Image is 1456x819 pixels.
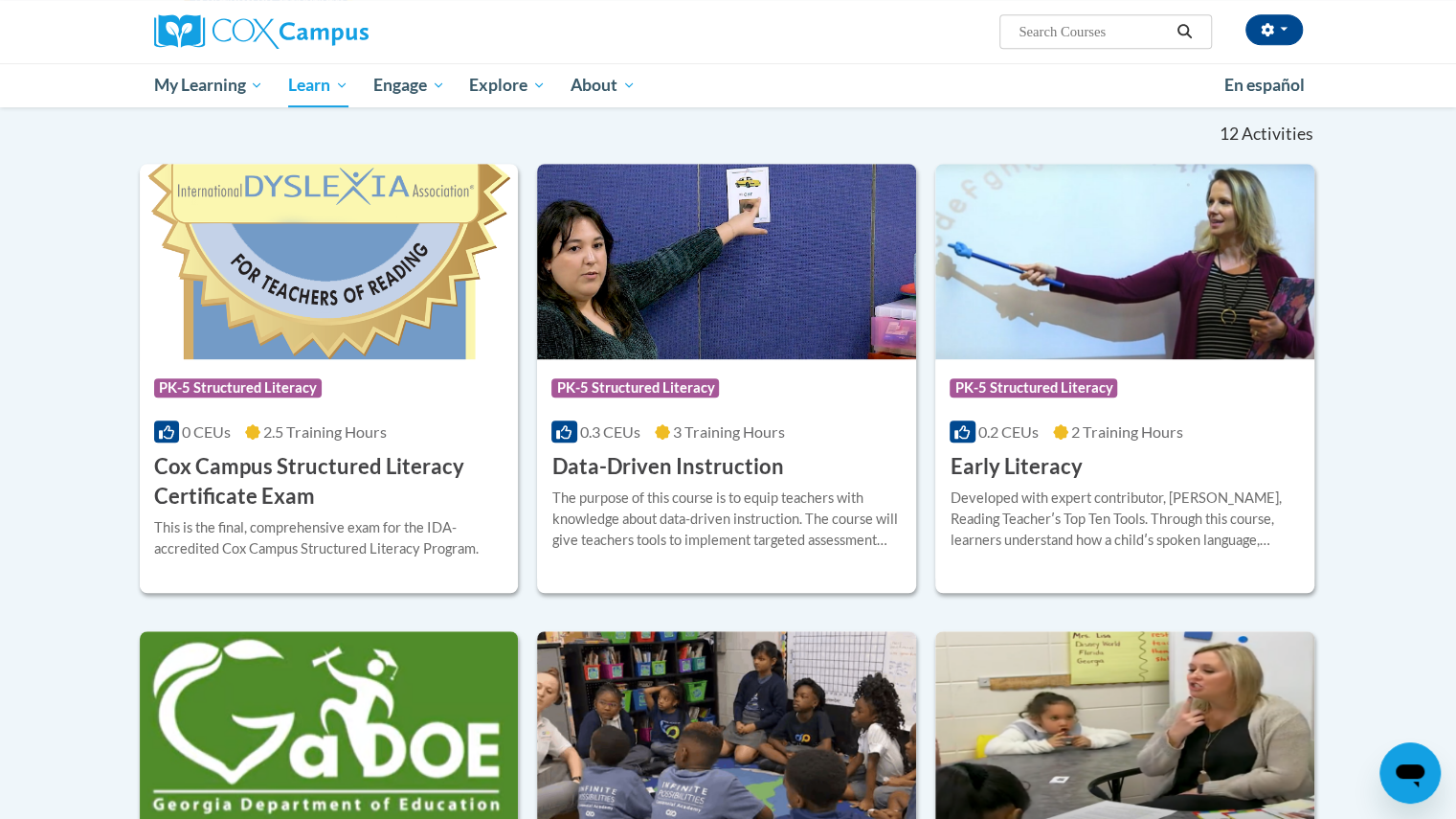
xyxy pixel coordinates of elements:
[1170,20,1198,43] button: Search
[1245,14,1303,45] button: Account Settings
[950,378,1117,398] span: PK-5 Structured Literacy
[571,74,636,97] span: About
[140,164,519,593] a: Course LogoPK-5 Structured Literacy0 CEUs2.5 Training Hours Cox Campus Structured Literacy Certif...
[361,63,458,107] a: Engage
[154,14,518,49] a: Cox Campus
[580,422,640,441] span: 0.3 CEUs
[154,14,369,49] img: Cox Campus
[140,164,519,359] img: Course Logo
[1242,124,1313,145] span: Activities
[142,63,277,107] a: My Learning
[978,422,1039,441] span: 0.2 CEUs
[537,164,916,359] img: Course Logo
[457,63,558,107] a: Explore
[1071,422,1183,441] span: 2 Training Hours
[263,422,387,441] span: 2.5 Training Hours
[935,164,1314,359] img: Course Logo
[1219,124,1238,145] span: 12
[551,452,783,482] h3: Data-Driven Instruction
[276,63,361,107] a: Learn
[154,517,504,559] div: This is the final, comprehensive exam for the IDA-accredited Cox Campus Structured Literacy Program.
[950,488,1300,551] div: Developed with expert contributor, [PERSON_NAME], Reading Teacherʹs Top Ten Tools. Through this c...
[469,74,546,97] span: Explore
[1017,20,1170,43] input: Search Courses
[935,164,1314,593] a: Course LogoPK-5 Structured Literacy0.2 CEUs2 Training Hours Early LiteracyDeveloped with expert c...
[182,422,231,441] span: 0 CEUs
[673,422,785,441] span: 3 Training Hours
[154,452,504,512] h3: Cox Campus Structured Literacy Certificate Exam
[551,488,902,551] div: The purpose of this course is to equip teachers with knowledge about data-driven instruction. The...
[288,74,348,97] span: Learn
[153,74,263,97] span: My Learning
[1379,742,1441,804] iframe: Button to launch messaging window
[125,63,1332,107] div: Main menu
[537,164,916,593] a: Course LogoPK-5 Structured Literacy0.3 CEUs3 Training Hours Data-Driven InstructionThe purpose of...
[950,452,1082,482] h3: Early Literacy
[1212,65,1317,105] a: En español
[551,378,719,398] span: PK-5 Structured Literacy
[373,74,445,97] span: Engage
[1224,75,1305,95] span: En español
[558,63,648,107] a: About
[154,378,322,398] span: PK-5 Structured Literacy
